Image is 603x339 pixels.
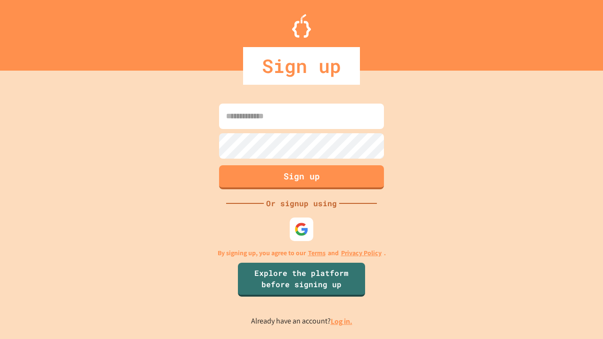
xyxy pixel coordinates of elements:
[341,248,382,258] a: Privacy Policy
[219,165,384,189] button: Sign up
[264,198,339,209] div: Or signup using
[218,248,386,258] p: By signing up, you agree to our and .
[308,248,326,258] a: Terms
[251,315,352,327] p: Already have an account?
[238,263,365,297] a: Explore the platform before signing up
[294,222,309,236] img: google-icon.svg
[243,47,360,85] div: Sign up
[292,14,311,38] img: Logo.svg
[331,316,352,326] a: Log in.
